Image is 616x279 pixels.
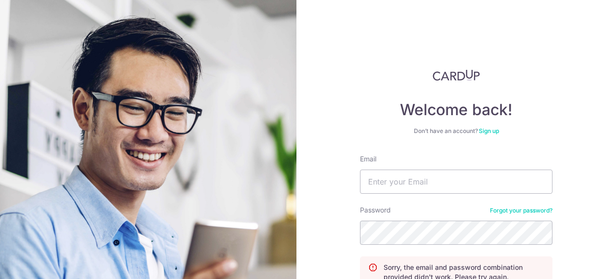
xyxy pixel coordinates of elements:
label: Password [360,205,391,215]
h4: Welcome back! [360,100,552,120]
div: Don’t have an account? [360,127,552,135]
a: Forgot your password? [490,207,552,214]
img: CardUp Logo [433,69,480,81]
a: Sign up [479,127,499,134]
input: Enter your Email [360,170,552,194]
label: Email [360,154,376,164]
